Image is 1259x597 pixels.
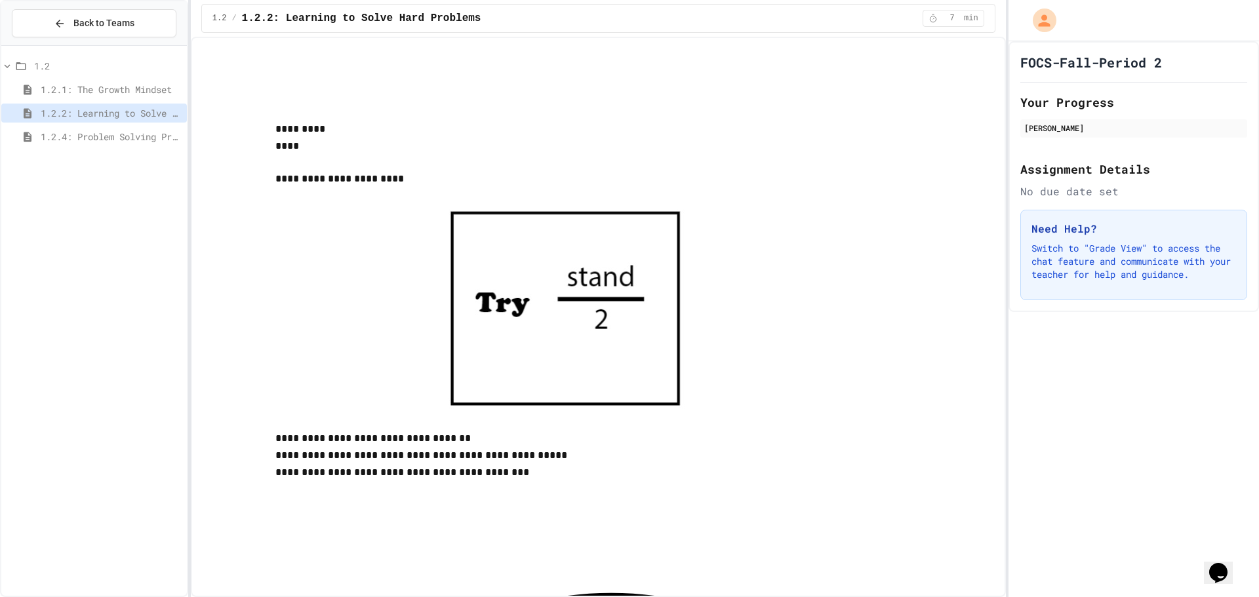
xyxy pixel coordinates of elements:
[1020,183,1247,199] div: No due date set
[212,13,227,24] span: 1.2
[41,106,182,120] span: 1.2.2: Learning to Solve Hard Problems
[964,13,978,24] span: min
[1024,122,1243,134] div: [PERSON_NAME]
[1020,160,1247,178] h2: Assignment Details
[1020,93,1247,111] h2: Your Progress
[41,130,182,144] span: 1.2.4: Problem Solving Practice
[41,83,182,96] span: 1.2.1: The Growth Mindset
[242,10,481,26] span: 1.2.2: Learning to Solve Hard Problems
[1031,242,1236,281] p: Switch to "Grade View" to access the chat feature and communicate with your teacher for help and ...
[1019,5,1060,35] div: My Account
[34,59,182,73] span: 1.2
[231,13,236,24] span: /
[942,13,963,24] span: 7
[1031,221,1236,237] h3: Need Help?
[1020,53,1162,71] h1: FOCS-Fall-Period 2
[1204,545,1246,584] iframe: chat widget
[12,9,176,37] button: Back to Teams
[73,16,134,30] span: Back to Teams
